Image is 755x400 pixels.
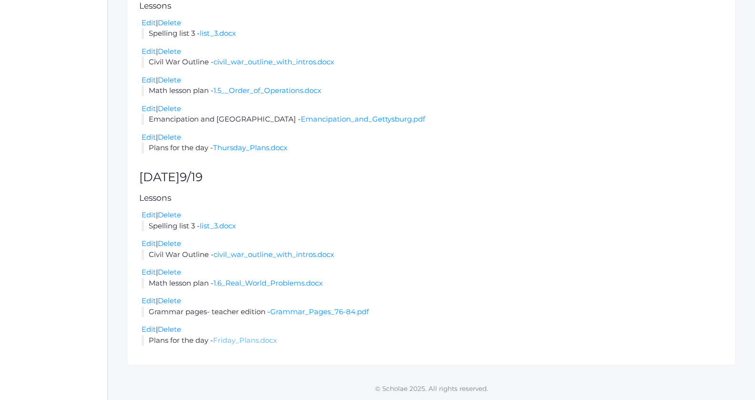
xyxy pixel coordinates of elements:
li: Math lesson plan - [142,278,724,289]
h5: Lessons [139,194,724,203]
li: Spelling list 3 - [142,221,724,232]
a: Delete [158,47,181,56]
li: Spelling list 3 - [142,28,724,39]
div: | [142,132,724,143]
p: © Scholae 2025. All rights reserved. [108,384,755,393]
a: Delete [158,133,181,142]
div: | [142,103,724,114]
a: Edit [142,47,156,56]
a: Edit [142,239,156,248]
a: Edit [142,18,156,27]
h5: Lessons [139,1,724,10]
div: | [142,18,724,29]
a: 1.6_Real_World_Problems.docx [214,278,323,287]
a: Delete [158,296,181,305]
a: Edit [142,75,156,84]
li: Civil War Outline - [142,249,724,260]
li: Emancipation and [GEOGRAPHIC_DATA] - [142,114,724,125]
li: Plans for the day - [142,143,724,154]
a: Edit [142,104,156,113]
a: Edit [142,133,156,142]
div: | [142,46,724,57]
a: Edit [142,296,156,305]
li: Plans for the day - [142,335,724,346]
a: Delete [158,239,181,248]
a: list_3.docx [200,29,236,38]
a: Edit [142,325,156,334]
div: | [142,267,724,278]
a: Delete [158,210,181,219]
a: Delete [158,18,181,27]
li: Grammar pages- teacher edition - [142,307,724,318]
div: | [142,296,724,307]
a: Emancipation_and_Gettysburg.pdf [301,114,425,123]
span: 9/19 [180,170,203,184]
a: list_3.docx [200,221,236,230]
a: civil_war_outline_with_intros.docx [214,57,334,66]
a: Friday_Plans.docx [213,336,277,345]
li: Math lesson plan - [142,85,724,96]
li: Civil War Outline - [142,57,724,68]
a: Delete [158,104,181,113]
div: | [142,238,724,249]
div: | [142,324,724,335]
a: Delete [158,325,181,334]
a: Thursday_Plans.docx [213,143,287,152]
a: Grammar_Pages_76-84.pdf [270,307,369,316]
div: | [142,210,724,221]
a: Delete [158,267,181,277]
a: civil_war_outline_with_intros.docx [214,250,334,259]
div: | [142,75,724,86]
a: Delete [158,75,181,84]
a: 1.5__Order_of_Operations.docx [214,86,321,95]
a: Edit [142,210,156,219]
a: Edit [142,267,156,277]
h2: [DATE] [139,171,724,184]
